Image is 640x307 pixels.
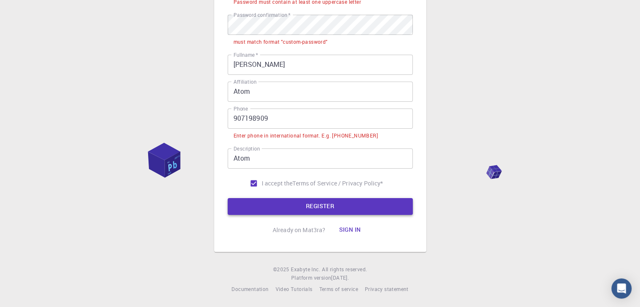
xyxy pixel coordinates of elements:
[365,286,409,292] span: Privacy statement
[234,145,260,152] label: Description
[234,105,248,112] label: Phone
[365,285,409,294] a: Privacy statement
[231,286,268,292] span: Documentation
[292,179,383,188] p: Terms of Service / Privacy Policy *
[273,226,326,234] p: Already on Mat3ra?
[331,274,349,281] span: [DATE] .
[292,179,383,188] a: Terms of Service / Privacy Policy*
[273,265,291,274] span: © 2025
[331,274,349,282] a: [DATE].
[319,286,358,292] span: Terms of service
[291,265,320,274] a: Exabyte Inc.
[275,285,312,294] a: Video Tutorials
[322,265,367,274] span: All rights reserved.
[275,286,312,292] span: Video Tutorials
[234,78,256,85] label: Affiliation
[234,11,290,19] label: Password confirmation
[228,198,413,215] button: REGISTER
[291,266,320,273] span: Exabyte Inc.
[234,51,258,58] label: Fullname
[234,38,328,46] div: must match format "custom-password"
[262,179,293,188] span: I accept the
[234,132,378,140] div: Enter phone in international format. E.g. [PHONE_NUMBER]
[611,278,632,299] div: Open Intercom Messenger
[291,274,331,282] span: Platform version
[332,222,367,238] button: Sign in
[319,285,358,294] a: Terms of service
[231,285,268,294] a: Documentation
